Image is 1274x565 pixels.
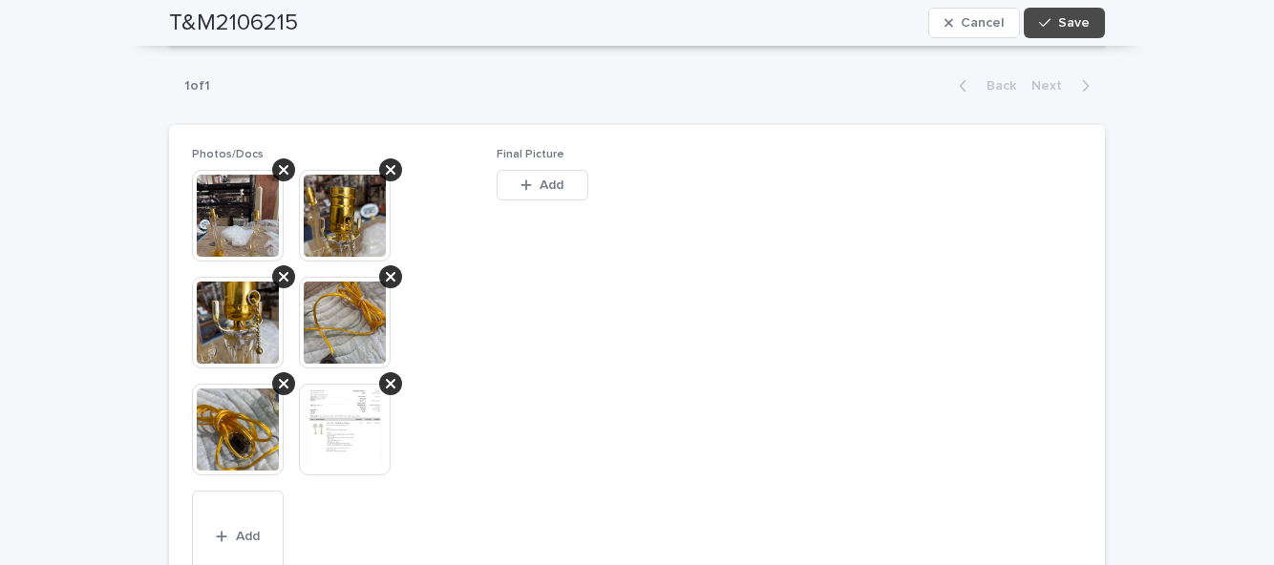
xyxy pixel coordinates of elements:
h2: T&M2106215 [169,10,298,37]
button: Next [1024,77,1105,94]
span: Photos/Docs [192,149,264,160]
p: 1 of 1 [169,63,225,110]
span: Save [1058,16,1090,30]
span: Final Picture [497,149,564,160]
button: Back [944,77,1024,94]
span: Cancel [961,16,1004,30]
span: Add [540,178,563,192]
span: Next [1031,79,1073,93]
button: Save [1024,8,1105,38]
span: Back [975,79,1016,93]
span: Add [236,530,260,543]
button: Cancel [928,8,1020,38]
button: Add [497,170,588,200]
